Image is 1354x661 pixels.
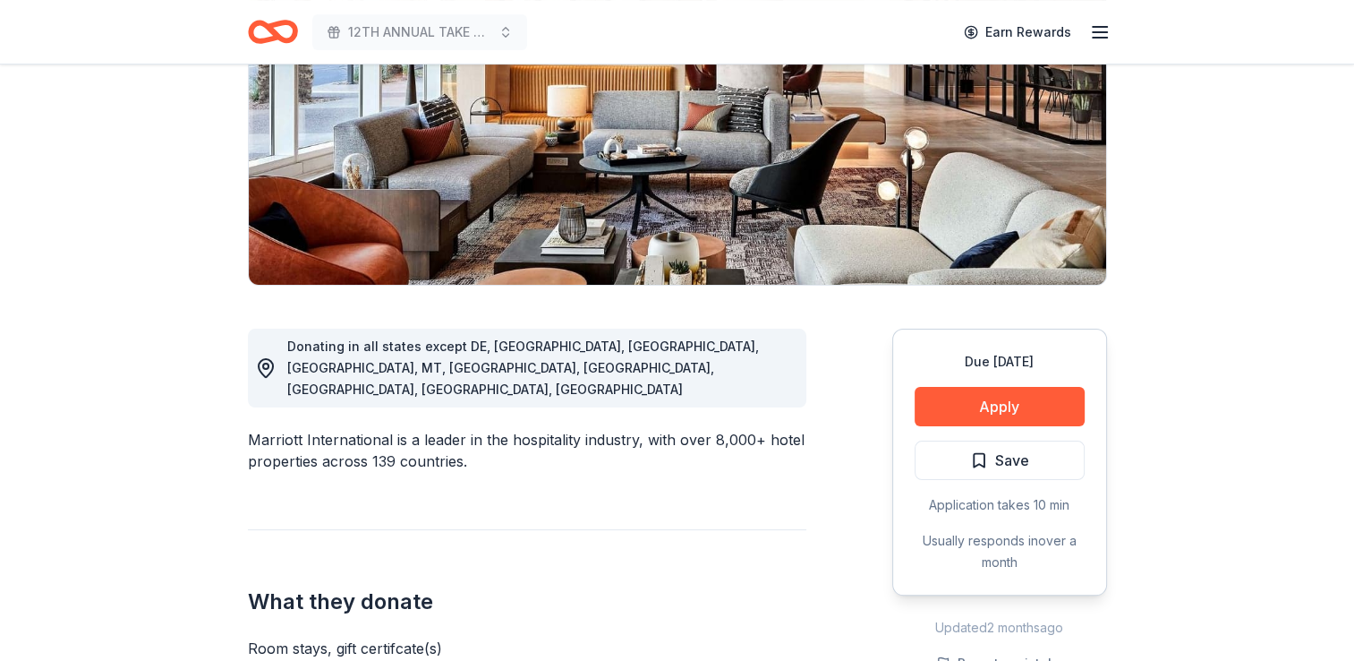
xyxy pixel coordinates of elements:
button: Save [915,441,1085,480]
div: Room stays, gift certifcate(s) [248,638,806,659]
div: Usually responds in over a month [915,530,1085,573]
button: 12TH ANNUAL TAKE OUT 10 FOR [MEDICAL_DATA] [312,14,527,50]
div: Marriott International is a leader in the hospitality industry, with over 8,000+ hotel properties... [248,429,806,472]
div: Application takes 10 min [915,494,1085,516]
span: Donating in all states except DE, [GEOGRAPHIC_DATA], [GEOGRAPHIC_DATA], [GEOGRAPHIC_DATA], MT, [G... [287,339,759,397]
button: Apply [915,387,1085,426]
h2: What they donate [248,588,806,616]
span: 12TH ANNUAL TAKE OUT 10 FOR [MEDICAL_DATA] [348,21,491,43]
div: Updated 2 months ago [892,617,1107,639]
a: Earn Rewards [953,16,1082,48]
span: Save [995,449,1029,472]
div: Due [DATE] [915,351,1085,373]
a: Home [248,11,298,53]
